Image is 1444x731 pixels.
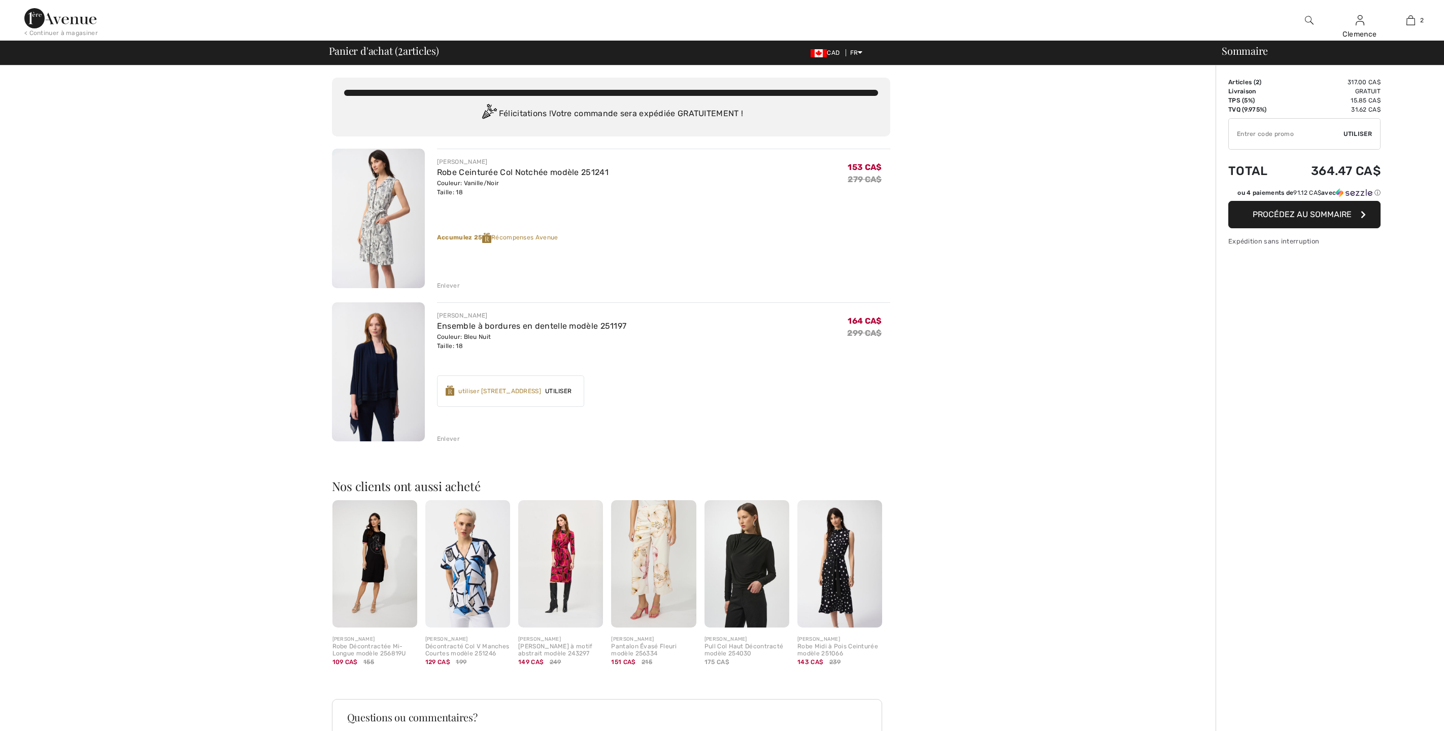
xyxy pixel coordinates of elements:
[1356,15,1364,25] a: Se connecter
[611,500,696,628] img: Pantalon Évasé Fleuri modèle 256334
[425,500,510,628] img: Décontracté Col V Manches Courtes modèle 251246
[1228,201,1381,228] button: Procédez au sommaire
[1283,154,1381,188] td: 364.47 CA$
[437,157,609,166] div: [PERSON_NAME]
[704,636,789,643] div: [PERSON_NAME]
[1406,14,1415,26] img: Mon panier
[1228,96,1283,105] td: TPS (5%)
[1336,188,1372,197] img: Sezzle
[518,643,603,657] div: [PERSON_NAME] à motif abstrait modèle 243297
[518,636,603,643] div: [PERSON_NAME]
[437,321,627,331] a: Ensemble à bordures en dentelle modèle 251197
[850,49,863,56] span: FR
[1283,105,1381,114] td: 31.62 CA$
[332,658,358,666] span: 109 CA$
[347,712,867,722] h3: Questions ou commentaires?
[1228,87,1283,96] td: Livraison
[458,387,541,396] div: utiliser [STREET_ADDRESS]
[1386,14,1435,26] a: 2
[437,179,609,197] div: Couleur: Vanille/Noir Taille: 18
[1256,79,1259,86] span: 2
[1228,236,1381,246] div: Expédition sans interruption
[811,49,844,56] span: CAD
[332,149,425,288] img: Robe Ceinturée Col Notchée modèle 251241
[1237,188,1381,197] div: ou 4 paiements de avec
[847,328,882,338] s: 299 CA$
[642,657,652,667] span: 215
[456,657,466,667] span: 199
[1293,189,1321,196] span: 91.12 CA$
[611,643,696,657] div: Pantalon Évasé Fleuri modèle 256334
[479,104,499,124] img: Congratulation2.svg
[518,658,544,666] span: 149 CA$
[550,657,561,667] span: 249
[363,657,374,667] span: 155
[329,46,439,56] span: Panier d'achat ( articles)
[848,316,882,326] span: 164 CA$
[398,43,403,56] span: 2
[482,233,491,243] img: Reward-Logo.svg
[1305,14,1314,26] img: recherche
[437,311,627,320] div: [PERSON_NAME]
[1210,46,1438,56] div: Sommaire
[437,233,890,243] div: Récompenses Avenue
[425,658,450,666] span: 129 CA$
[1344,129,1372,138] span: Utiliser
[1228,154,1283,188] td: Total
[437,434,460,443] div: Enlever
[437,332,627,351] div: Couleur: Bleu Nuit Taille: 18
[1283,78,1381,87] td: 317.00 CA$
[437,234,491,241] strong: Accumulez 25
[1335,29,1385,40] div: Clemence
[24,8,96,28] img: 1ère Avenue
[797,636,882,643] div: [PERSON_NAME]
[1356,14,1364,26] img: Mes infos
[1228,78,1283,87] td: Articles ( )
[704,500,789,628] img: Pull Col Haut Décontracté modèle 254030
[848,175,882,184] s: 279 CA$
[332,643,417,657] div: Robe Décontractée Mi-Longue modèle 256819U
[332,500,417,628] img: Robe Décontractée Mi-Longue modèle 256819U
[1253,210,1352,219] span: Procédez au sommaire
[829,657,841,667] span: 239
[1420,16,1424,25] span: 2
[704,658,729,666] span: 175 CA$
[797,500,882,628] img: Robe Midi à Pois Ceinturée modèle 251066
[24,28,98,38] div: < Continuer à magasiner
[797,658,823,666] span: 143 CA$
[332,636,417,643] div: [PERSON_NAME]
[611,636,696,643] div: [PERSON_NAME]
[437,281,460,290] div: Enlever
[848,162,882,172] span: 153 CA$
[446,386,455,396] img: Reward-Logo.svg
[1228,105,1283,114] td: TVQ (9.975%)
[704,643,789,657] div: Pull Col Haut Décontracté modèle 254030
[425,636,510,643] div: [PERSON_NAME]
[541,387,576,396] span: Utiliser
[611,658,635,666] span: 151 CA$
[1229,119,1344,149] input: Code promo
[1228,188,1381,201] div: ou 4 paiements de91.12 CA$avecSezzle Cliquez pour en savoir plus sur Sezzle
[518,500,603,628] img: Robe bohémienne à motif abstrait modèle 243297
[344,104,878,124] div: Félicitations ! Votre commande sera expédiée GRATUITEMENT !
[437,167,609,177] a: Robe Ceinturée Col Notchée modèle 251241
[797,643,882,657] div: Robe Midi à Pois Ceinturée modèle 251066
[811,49,827,57] img: Canadian Dollar
[332,480,890,492] h2: Nos clients ont aussi acheté
[332,302,425,442] img: Ensemble à bordures en dentelle modèle 251197
[1283,96,1381,105] td: 15.85 CA$
[425,643,510,657] div: Décontracté Col V Manches Courtes modèle 251246
[1283,87,1381,96] td: Gratuit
